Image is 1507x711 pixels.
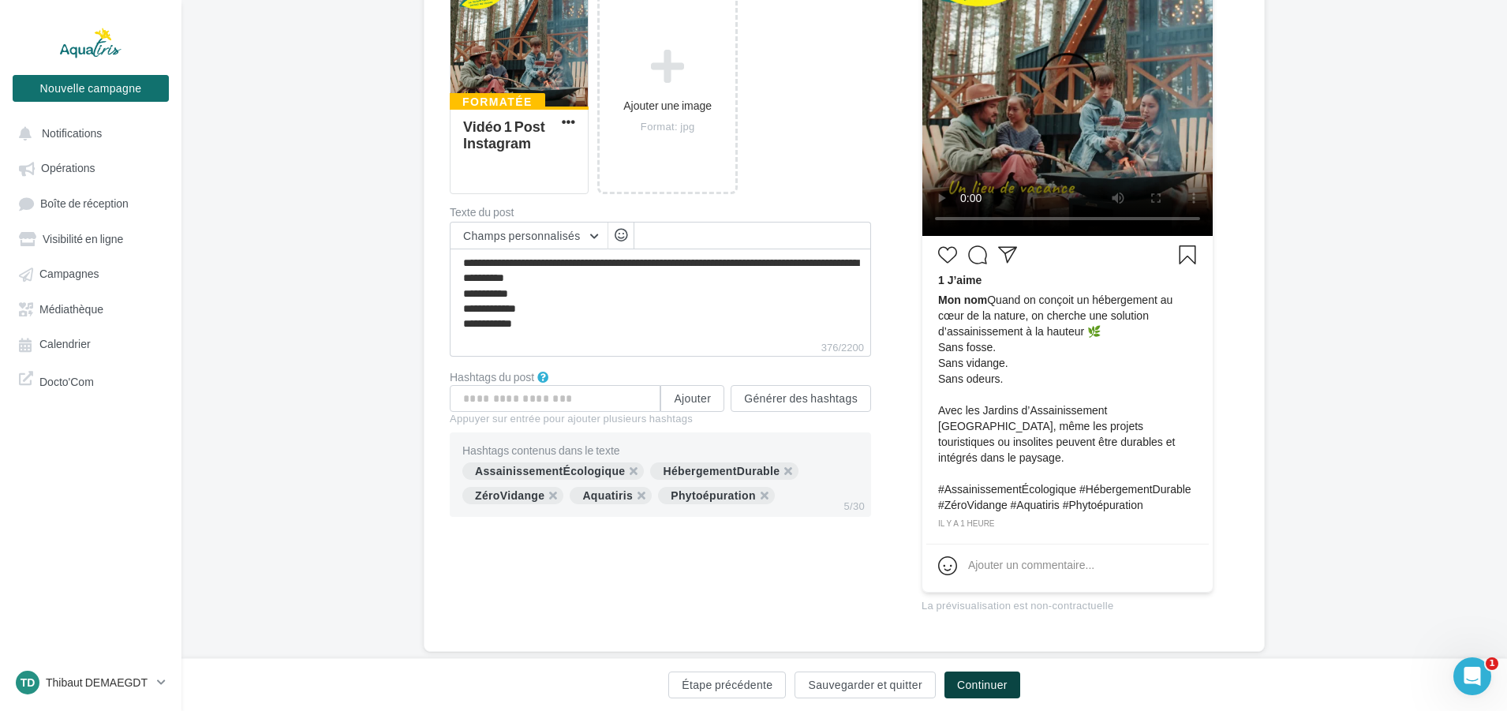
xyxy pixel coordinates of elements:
[9,329,172,357] a: Calendrier
[968,557,1094,573] div: Ajouter un commentaire...
[938,272,1197,292] div: 1 J’aime
[450,372,534,383] label: Hashtags du post
[938,517,1197,531] div: il y a 1 heure
[9,294,172,323] a: Médiathèque
[450,339,871,357] label: 376/2200
[450,93,545,110] div: Formatée
[570,487,652,504] div: Aquatiris
[13,75,169,102] button: Nouvelle campagne
[795,672,935,698] button: Sauvegarder et quitter
[463,118,545,152] div: Vidéo 1 Post Instagram
[938,245,957,264] svg: J’aime
[650,462,798,480] div: HébergementDurable
[450,412,871,426] div: Appuyer sur entrée pour ajouter plusieurs hashtags
[731,385,871,412] button: Générer des hashtags
[998,245,1017,264] svg: Partager la publication
[668,672,786,698] button: Étape précédente
[658,487,775,504] div: Phytoépuration
[1486,657,1498,670] span: 1
[922,593,1213,613] div: La prévisualisation est non-contractuelle
[9,189,172,218] a: Boîte de réception
[9,118,166,147] button: Notifications
[451,223,608,249] button: Champs personnalisés
[9,365,172,395] a: Docto'Com
[13,668,169,698] a: TD Thibaut DEMAEGDT
[39,302,103,316] span: Médiathèque
[462,487,563,504] div: ZéroVidange
[41,162,95,175] span: Opérations
[21,675,36,690] span: TD
[450,207,871,218] label: Texte du post
[40,196,129,210] span: Boîte de réception
[462,462,644,480] div: AssainissementÉcologique
[938,292,1197,513] span: Quand on conçoit un hébergement au cœur de la nature, on cherche une solution d’assainissement à ...
[944,672,1020,698] button: Continuer
[968,245,987,264] svg: Commenter
[837,496,871,517] div: 5/30
[9,153,172,181] a: Opérations
[938,556,957,575] svg: Emoji
[1178,245,1197,264] svg: Enregistrer
[938,294,987,306] span: Mon nom
[463,229,581,242] span: Champs personnalisés
[46,675,151,690] p: Thibaut DEMAEGDT
[9,259,172,287] a: Campagnes
[1453,657,1491,695] iframe: Intercom live chat
[42,126,102,140] span: Notifications
[660,385,724,412] button: Ajouter
[462,445,858,456] div: Hashtags contenus dans le texte
[39,268,99,281] span: Campagnes
[43,232,123,245] span: Visibilité en ligne
[39,371,94,389] span: Docto'Com
[9,224,172,253] a: Visibilité en ligne
[39,338,91,351] span: Calendrier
